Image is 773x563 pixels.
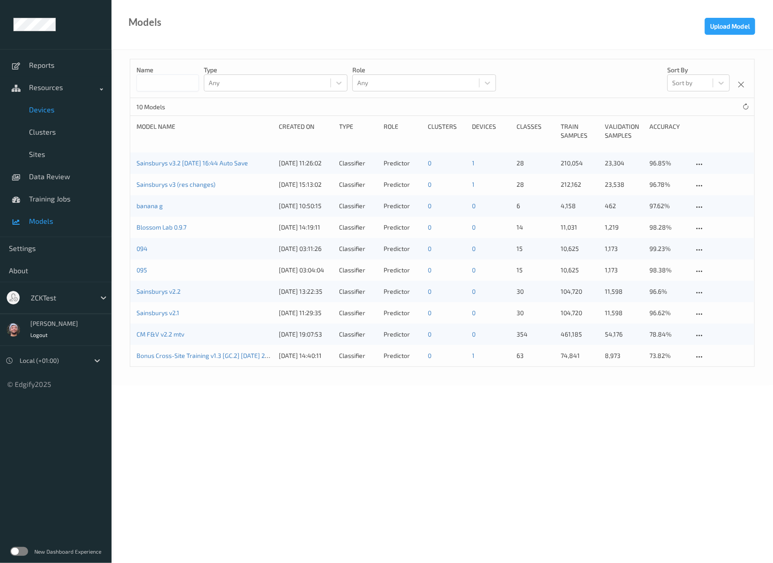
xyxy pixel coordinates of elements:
[136,309,179,316] a: Sainsburys v2.1
[279,266,333,275] div: [DATE] 03:04:04
[128,18,161,27] div: Models
[649,159,687,168] p: 96.85%
[428,352,431,359] a: 0
[561,308,599,317] p: 104,720
[384,180,422,189] div: Predictor
[384,159,422,168] div: Predictor
[649,308,687,317] p: 96.62%
[352,66,496,74] p: Role
[472,266,476,274] a: 0
[279,180,333,189] div: [DATE] 15:13:02
[384,330,422,339] div: Predictor
[605,223,643,232] p: 1,219
[561,201,599,210] p: 4,158
[136,352,276,359] a: Bonus Cross-Site Training v1.3 [GC.2] [DATE] 21:00
[428,288,431,295] a: 0
[561,287,599,296] p: 104,720
[136,330,184,338] a: CM F&V v2.2 mtv
[472,245,476,252] a: 0
[279,330,333,339] div: [DATE] 19:07:53
[339,330,377,339] div: Classifier
[279,308,333,317] div: [DATE] 11:29:35
[339,266,377,275] div: Classifier
[561,266,599,275] p: 10,625
[517,180,554,189] p: 28
[472,223,476,231] a: 0
[649,201,687,210] p: 97.62%
[649,330,687,339] p: 78.84%
[561,180,599,189] p: 212,162
[472,122,510,140] div: devices
[561,223,599,232] p: 11,031
[472,159,475,167] a: 1
[561,159,599,168] p: 210,054
[472,202,476,210] a: 0
[384,308,422,317] div: Predictor
[339,287,377,296] div: Classifier
[136,122,273,140] div: Model Name
[517,223,554,232] p: 14
[428,159,431,167] a: 0
[472,352,475,359] a: 1
[384,201,422,210] div: Predictor
[605,330,643,339] p: 54,176
[339,159,377,168] div: Classifier
[705,18,755,35] button: Upload Model
[384,244,422,253] div: Predictor
[649,287,687,296] p: 96.6%
[561,330,599,339] p: 461,185
[136,266,147,274] a: 095
[605,351,643,360] p: 8,973
[384,266,422,275] div: Predictor
[428,309,431,316] a: 0
[517,201,554,210] p: 6
[428,202,431,210] a: 0
[517,330,554,339] p: 354
[428,122,466,140] div: clusters
[517,266,554,275] p: 15
[649,244,687,253] p: 99.23%
[136,103,203,111] p: 10 Models
[384,223,422,232] div: Predictor
[136,159,248,167] a: Sainsburys v3.2 [DATE] 16:44 Auto Save
[605,201,643,210] p: 462
[605,266,643,275] p: 1,173
[517,122,554,140] div: Classes
[279,244,333,253] div: [DATE] 03:11:26
[428,266,431,274] a: 0
[384,287,422,296] div: Predictor
[136,181,215,188] a: Sainsburys v3 (res changes)
[667,66,730,74] p: Sort by
[605,159,643,168] p: 23,304
[339,244,377,253] div: Classifier
[561,351,599,360] p: 74,841
[649,266,687,275] p: 98.38%
[649,223,687,232] p: 98.28%
[136,245,148,252] a: 094
[649,180,687,189] p: 96.78%
[279,223,333,232] div: [DATE] 14:19:11
[279,351,333,360] div: [DATE] 14:40:11
[339,308,377,317] div: Classifier
[428,245,431,252] a: 0
[605,244,643,253] p: 1,173
[517,244,554,253] p: 15
[339,180,377,189] div: Classifier
[517,159,554,168] p: 28
[279,122,333,140] div: Created On
[339,351,377,360] div: Classifier
[136,288,181,295] a: Sainsburys v2.2
[339,223,377,232] div: Classifier
[204,66,347,74] p: Type
[428,223,431,231] a: 0
[561,122,599,140] div: Train Samples
[472,309,476,316] a: 0
[136,202,163,210] a: banana g
[339,201,377,210] div: Classifier
[517,287,554,296] p: 30
[279,201,333,210] div: [DATE] 10:50:15
[605,287,643,296] p: 11,598
[649,351,687,360] p: 73.82%
[605,122,643,140] div: Validation Samples
[561,244,599,253] p: 10,625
